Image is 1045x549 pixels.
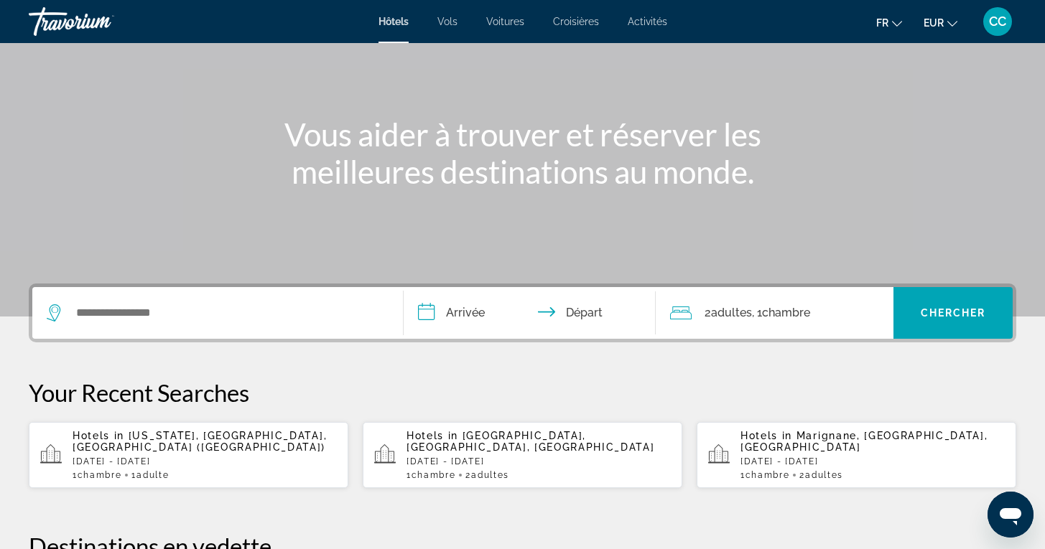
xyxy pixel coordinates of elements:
[553,16,599,27] a: Croisières
[465,470,508,480] span: 2
[73,430,124,441] span: Hotels in
[378,16,409,27] a: Hôtels
[486,16,524,27] a: Voitures
[988,492,1034,538] iframe: Bouton de lancement de la fenêtre de messagerie
[136,470,169,480] span: Adulte
[799,470,842,480] span: 2
[628,16,667,27] a: Activités
[705,303,752,323] span: 2
[805,470,843,480] span: Adultes
[876,12,902,33] button: Change language
[407,470,455,480] span: 1
[876,17,888,29] span: fr
[29,3,172,40] a: Travorium
[407,430,458,441] span: Hotels in
[740,430,792,441] span: Hotels in
[893,287,1013,339] button: Chercher
[711,306,752,319] span: Adultes
[404,287,656,339] button: Check in and out dates
[989,14,1006,29] span: CC
[924,17,944,29] span: EUR
[921,307,986,319] span: Chercher
[254,116,792,190] h1: Vous aider à trouver et réserver les meilleures destinations au monde.
[32,287,1013,339] div: Search widget
[762,306,810,319] span: Chambre
[29,378,1016,407] p: Your Recent Searches
[656,287,893,339] button: Travelers: 2 adults, 0 children
[437,16,458,27] a: Vols
[697,421,1016,489] button: Hotels in Marignane, [GEOGRAPHIC_DATA], [GEOGRAPHIC_DATA][DATE] - [DATE]1Chambre2Adultes
[407,456,671,466] p: [DATE] - [DATE]
[412,470,456,480] span: Chambre
[752,303,810,323] span: , 1
[73,456,337,466] p: [DATE] - [DATE]
[924,12,957,33] button: Change currency
[740,430,988,453] span: Marignane, [GEOGRAPHIC_DATA], [GEOGRAPHIC_DATA]
[73,430,327,453] span: [US_STATE], [GEOGRAPHIC_DATA], [GEOGRAPHIC_DATA] ([GEOGRAPHIC_DATA])
[73,470,121,480] span: 1
[740,456,1005,466] p: [DATE] - [DATE]
[131,470,169,480] span: 1
[746,470,790,480] span: Chambre
[471,470,509,480] span: Adultes
[740,470,789,480] span: 1
[29,421,348,489] button: Hotels in [US_STATE], [GEOGRAPHIC_DATA], [GEOGRAPHIC_DATA] ([GEOGRAPHIC_DATA])[DATE] - [DATE]1Cha...
[407,430,654,453] span: [GEOGRAPHIC_DATA], [GEOGRAPHIC_DATA], [GEOGRAPHIC_DATA]
[363,421,682,489] button: Hotels in [GEOGRAPHIC_DATA], [GEOGRAPHIC_DATA], [GEOGRAPHIC_DATA][DATE] - [DATE]1Chambre2Adultes
[979,6,1016,37] button: User Menu
[78,470,122,480] span: Chambre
